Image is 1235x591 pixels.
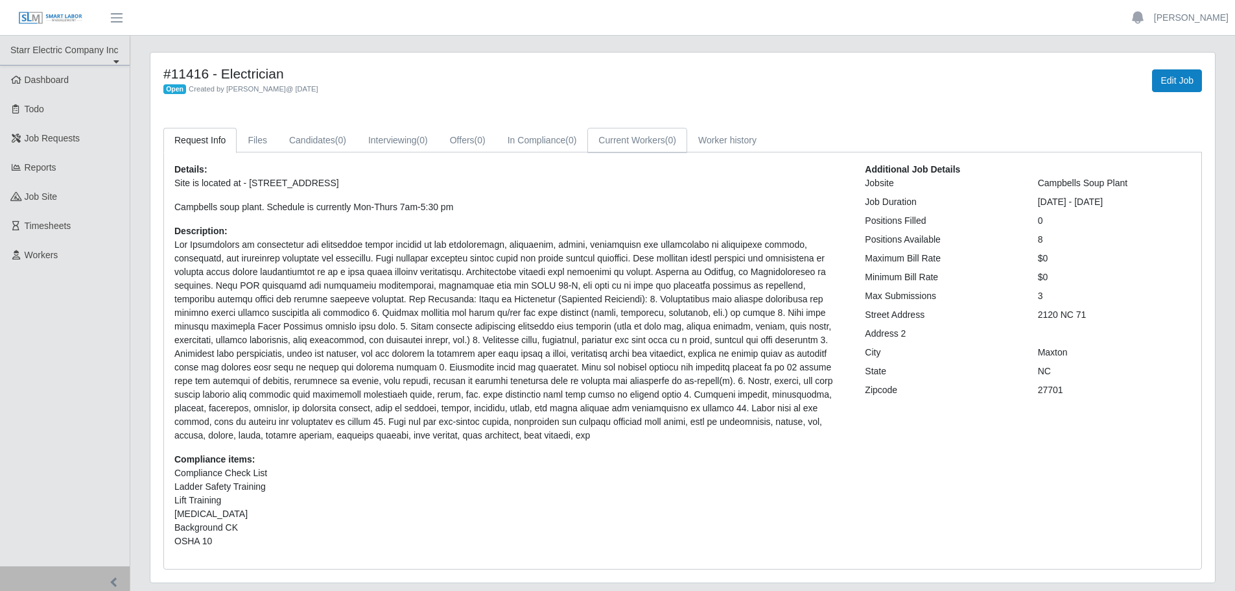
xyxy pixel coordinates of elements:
[163,84,186,95] span: Open
[1038,178,1128,188] span: Campbells Soup Plant
[475,135,486,145] span: (0)
[1028,289,1201,303] div: 3
[855,233,1028,247] div: Positions Available
[1154,11,1229,25] a: [PERSON_NAME]
[174,521,845,535] li: Background CK
[1028,383,1201,397] div: 27701
[278,128,357,153] a: Candidates
[855,327,1028,341] div: Address 2
[174,200,845,214] p: Campbells soup plant. Schedule is currently Mon-Thurs 7am-5:30 pm
[855,176,1028,190] div: Jobsite
[237,128,278,153] a: Files
[855,271,1028,284] div: Minimum Bill Rate
[174,507,845,521] li: [MEDICAL_DATA]
[665,135,676,145] span: (0)
[497,128,588,153] a: In Compliance
[25,75,69,85] span: Dashboard
[174,226,228,236] b: Description:
[565,135,576,145] span: (0)
[587,128,687,153] a: Current Workers
[855,214,1028,228] div: Positions Filled
[174,466,845,480] li: Compliance Check List
[855,252,1028,265] div: Maximum Bill Rate
[855,308,1028,322] div: Street Address
[335,135,346,145] span: (0)
[174,164,207,175] b: Details:
[417,135,428,145] span: (0)
[174,454,255,464] b: Compliance items:
[1028,195,1201,209] div: [DATE] - [DATE]
[174,238,845,442] p: Lor Ipsumdolors am consectetur adi elitseddoe tempor incidid ut lab etdoloremagn, aliquaenim, adm...
[174,494,845,507] li: Lift Training
[855,365,1028,378] div: State
[1028,271,1201,284] div: $0
[25,162,56,173] span: Reports
[357,128,439,153] a: Interviewing
[174,535,845,548] li: OSHA 10
[25,250,58,260] span: Workers
[855,346,1028,359] div: City
[1028,308,1201,322] div: 2120 NC 71
[1028,365,1201,378] div: NC
[855,289,1028,303] div: Max Submissions
[189,85,318,93] span: Created by [PERSON_NAME] @ [DATE]
[1028,346,1201,359] div: Maxton
[25,221,71,231] span: Timesheets
[1028,252,1201,265] div: $0
[1152,69,1202,92] a: Edit Job
[25,133,80,143] span: Job Requests
[163,66,761,82] h4: #11416 - Electrician
[1028,233,1201,247] div: 8
[18,11,83,25] img: SLM Logo
[1028,214,1201,228] div: 0
[25,191,58,202] span: job site
[687,128,768,153] a: Worker history
[174,480,845,494] li: Ladder Safety Training
[174,176,845,190] p: Site is located at - [STREET_ADDRESS]
[855,195,1028,209] div: Job Duration
[439,128,497,153] a: Offers
[855,383,1028,397] div: Zipcode
[163,128,237,153] a: Request Info
[865,164,960,175] b: Additional Job Details
[25,104,44,114] span: Todo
